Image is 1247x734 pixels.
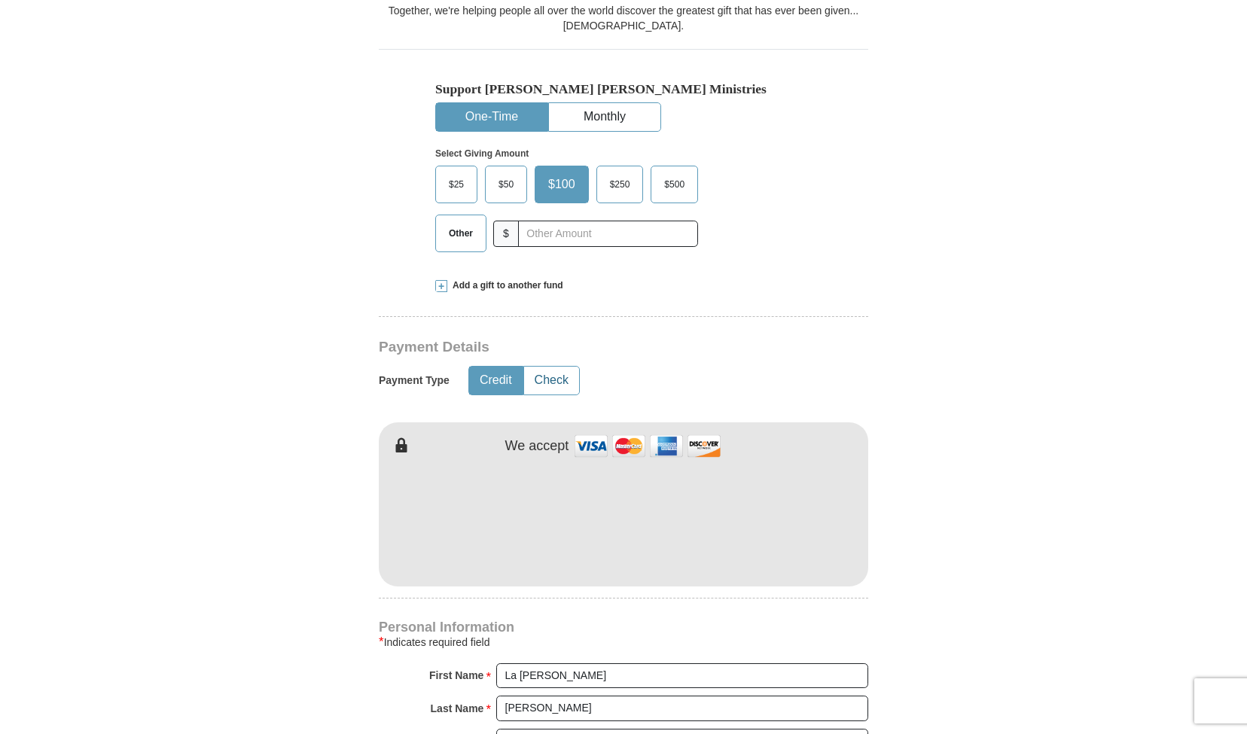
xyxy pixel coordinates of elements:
span: Other [441,222,480,245]
span: $50 [491,173,521,196]
img: credit cards accepted [572,430,723,462]
h5: Support [PERSON_NAME] [PERSON_NAME] Ministries [435,81,812,97]
span: $ [493,221,519,247]
span: $250 [602,173,638,196]
span: Add a gift to another fund [447,279,563,292]
button: Check [524,367,579,394]
span: $25 [441,173,471,196]
div: Indicates required field [379,633,868,651]
div: Together, we're helping people all over the world discover the greatest gift that has ever been g... [379,3,868,33]
input: Other Amount [518,221,698,247]
h4: We accept [505,438,569,455]
span: $100 [541,173,583,196]
span: $500 [657,173,692,196]
strong: First Name [429,665,483,686]
h4: Personal Information [379,621,868,633]
strong: Select Giving Amount [435,148,529,159]
button: One-Time [436,103,547,131]
button: Monthly [549,103,660,131]
h5: Payment Type [379,374,450,387]
strong: Last Name [431,698,484,719]
h3: Payment Details [379,339,763,356]
button: Credit [469,367,523,394]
